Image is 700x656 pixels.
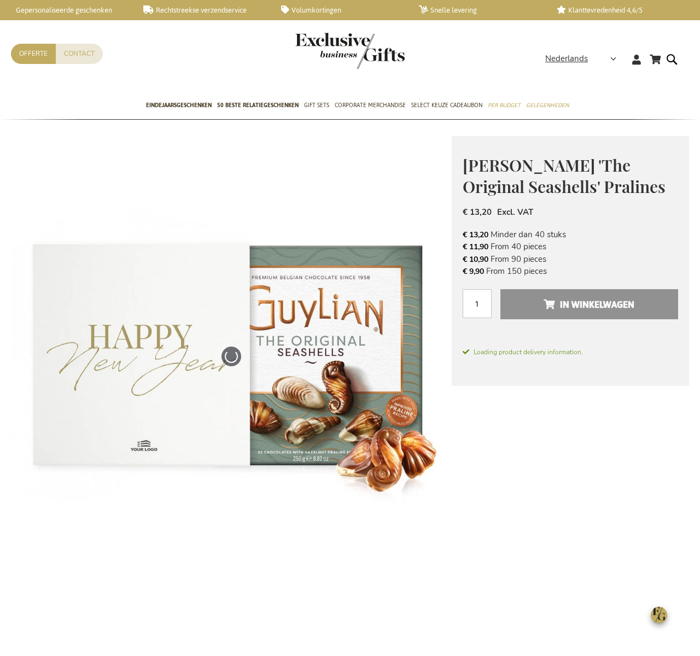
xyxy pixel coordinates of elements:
input: Aantal [463,289,492,318]
span: € 13,20 [463,207,492,218]
a: Contact [56,44,103,64]
span: Eindejaarsgeschenken [146,99,212,111]
li: Minder dan 40 stuks [463,229,678,241]
li: From 40 pieces [463,241,678,253]
span: Corporate Merchandise [335,99,406,111]
span: Loading product delivery information. [463,347,678,357]
a: Eindejaarsgeschenken [146,92,212,120]
a: 50 beste relatiegeschenken [217,92,299,120]
a: Gepersonaliseerde geschenken [5,5,126,15]
a: Guylian 'The Original Seashells' Pralines [181,582,229,635]
span: € 11,90 [463,242,488,252]
span: Gift Sets [304,99,329,111]
li: From 90 pieces [463,253,678,265]
a: Guylian 'The Original Seashells' Pralines [236,582,284,635]
li: From 150 pieces [463,265,678,277]
span: Nederlands [545,52,588,65]
a: Gelegenheden [526,92,569,120]
a: Snelle levering [419,5,539,15]
span: Select Keuze Cadeaubon [411,99,482,111]
span: 50 beste relatiegeschenken [217,99,299,111]
a: Klanttevredenheid 4,6/5 [557,5,677,15]
img: Guylian 'The Original Seashells' Pralines [11,136,452,577]
span: € 10,90 [463,254,488,265]
a: Rechtstreekse verzendservice [143,5,264,15]
img: Exclusive Business gifts logo [295,33,405,69]
a: Guylian 'The Original Seashells' Pralines [290,582,339,635]
span: € 9,90 [463,266,484,277]
span: € 13,20 [463,230,488,240]
a: Select Keuze Cadeaubon [411,92,482,120]
span: Gelegenheden [526,99,569,111]
a: Per Budget [488,92,521,120]
a: Offerte [11,44,56,64]
a: Corporate Merchandise [335,92,406,120]
span: Per Budget [488,99,521,111]
a: Volumkortingen [281,5,401,15]
a: store logo [295,33,350,69]
a: Gift Sets [304,92,329,120]
span: [PERSON_NAME] 'The Original Seashells' Pralines [463,154,666,197]
span: Excl. VAT [497,207,533,218]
